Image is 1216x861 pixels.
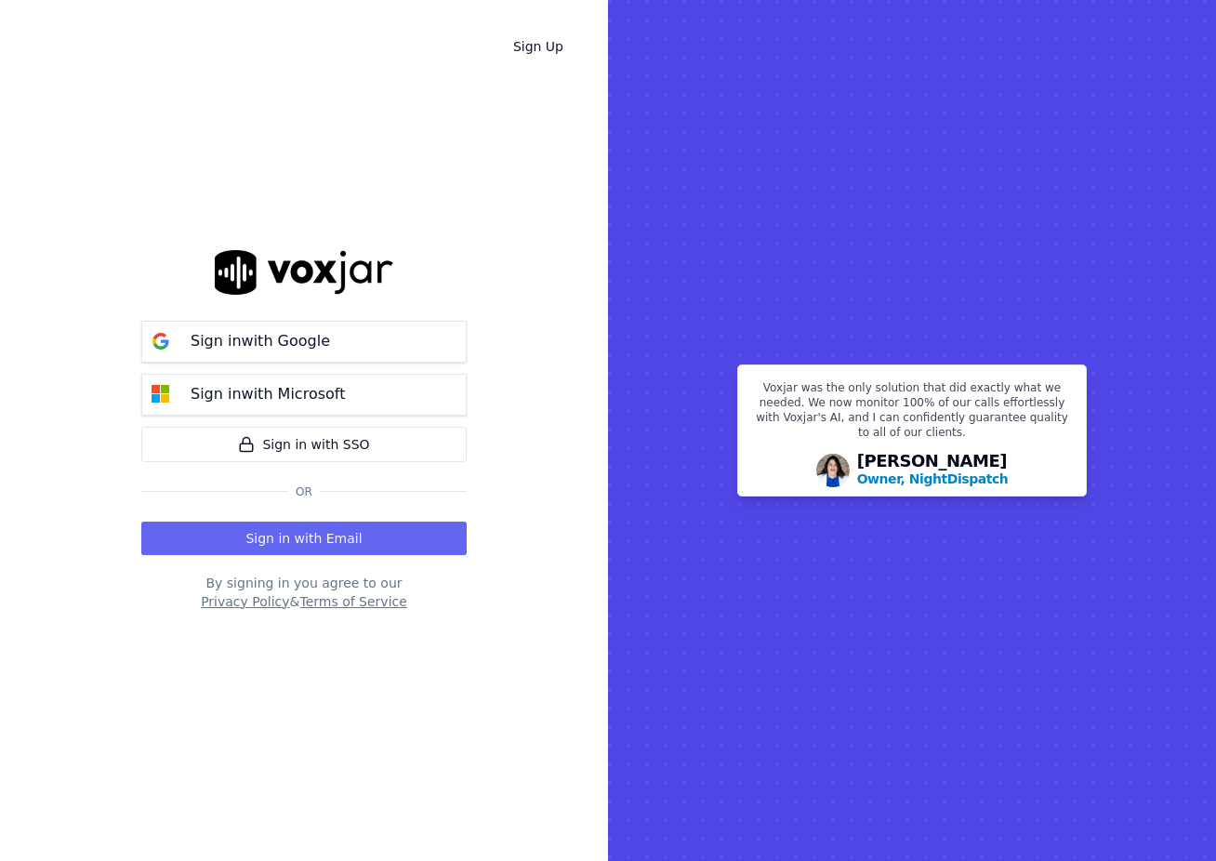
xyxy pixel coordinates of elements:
button: Sign in with Email [141,522,467,555]
p: Voxjar was the only solution that did exactly what we needed. We now monitor 100% of our calls ef... [749,380,1075,447]
button: Sign inwith Microsoft [141,374,467,416]
img: microsoft Sign in button [142,376,179,413]
a: Sign Up [498,30,578,63]
button: Sign inwith Google [141,321,467,363]
div: By signing in you agree to our & [141,574,467,611]
span: Or [288,484,320,499]
img: logo [215,250,393,294]
p: Owner, NightDispatch [857,470,1009,488]
img: Avatar [816,454,850,487]
button: Terms of Service [299,592,406,611]
div: [PERSON_NAME] [857,453,1009,488]
p: Sign in with Microsoft [191,383,345,405]
p: Sign in with Google [191,330,330,352]
button: Privacy Policy [201,592,289,611]
a: Sign in with SSO [141,427,467,462]
img: google Sign in button [142,323,179,360]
